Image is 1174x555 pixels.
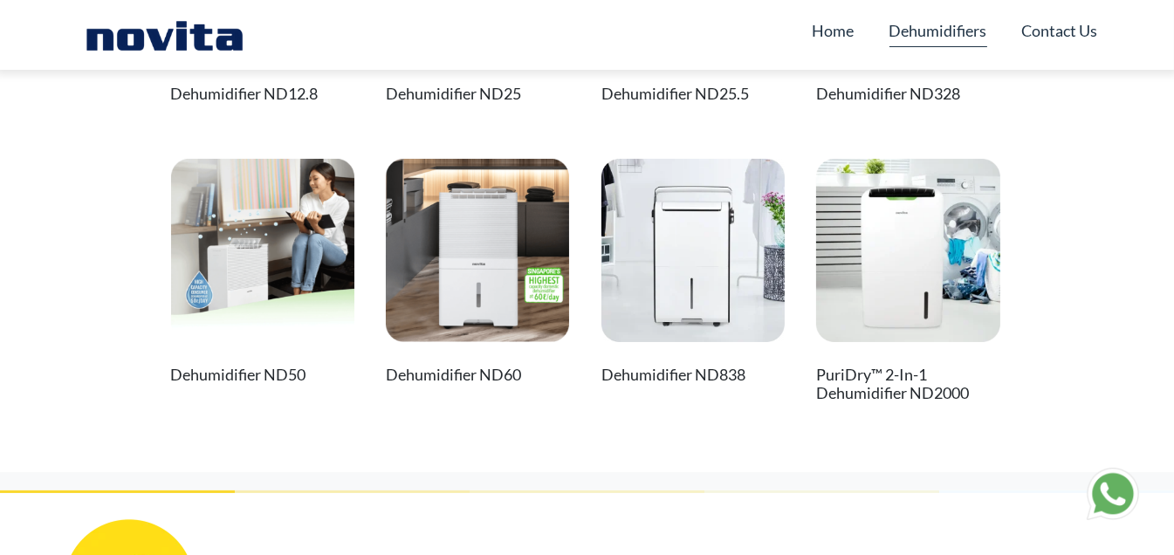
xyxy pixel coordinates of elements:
h2: Dehumidifier ND12.8 [171,77,354,112]
a: Home [813,14,855,47]
h2: Dehumidifier ND60 [386,358,569,393]
a: Dehumidifiers [889,14,987,47]
a: Dehumidifier ND60 [386,159,569,393]
a: PuriDry™ 2-In-1 Dehumidifier ND2000 [816,159,999,412]
h2: PuriDry™ 2-In-1 Dehumidifier ND2000 [816,358,999,411]
h2: Dehumidifier ND25.5 [601,77,785,112]
a: Dehumidifier ND838 [601,159,785,393]
h2: Dehumidifier ND838 [601,358,785,393]
img: Novita [77,17,252,52]
h2: Dehumidifier ND25 [386,77,569,112]
a: Dehumidifier ND50 [171,159,354,393]
a: Contact Us [1022,14,1098,47]
h2: Dehumidifier ND328 [816,77,999,112]
h2: Dehumidifier ND50 [171,358,354,393]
